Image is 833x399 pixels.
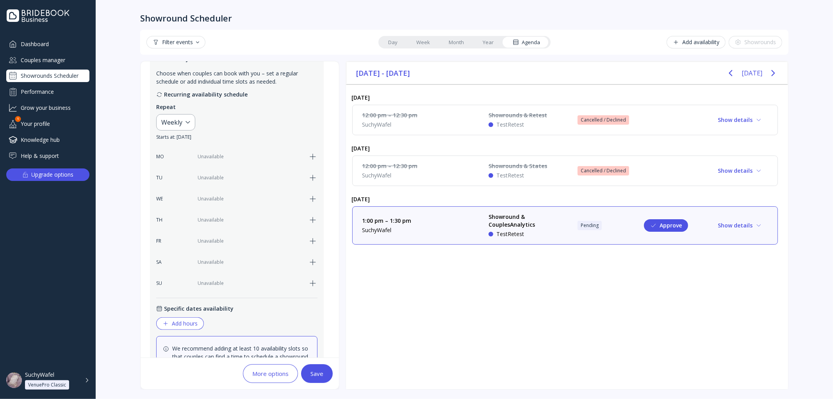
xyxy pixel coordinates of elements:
[362,111,479,119] div: 12:00 pm – 12:30 pm
[794,361,833,399] iframe: Chat Widget
[6,117,89,130] div: Your profile
[496,230,524,238] div: TestRetest
[156,280,168,287] div: SU
[6,149,89,162] a: Help & support
[198,195,303,202] div: Unavailable
[198,153,303,160] div: Unavailable
[729,36,782,48] button: Showrounds
[712,219,768,232] button: Show details
[407,37,440,48] a: Week
[362,121,479,129] div: SuchyWafel
[310,370,323,377] div: Save
[301,364,333,383] button: Save
[6,38,89,50] a: Dashboard
[742,66,762,80] button: [DATE]
[6,101,89,114] a: Grow your business
[6,54,89,66] a: Couples manager
[140,13,232,23] div: Showround Scheduler
[513,39,540,46] div: Agenda
[346,141,784,155] div: [DATE]
[156,174,168,181] div: TU
[712,114,768,126] button: Show details
[156,90,318,98] div: Recurring availability schedule
[667,36,726,48] button: Add availability
[496,172,524,179] div: TestRetest
[156,195,168,202] div: WE
[15,116,21,122] div: 1
[156,69,318,86] div: Choose when couples can book with you – set a regular schedule or add individual time slots as ne...
[156,317,204,330] button: Add hours
[156,103,176,111] div: Repeat
[362,217,479,225] div: 1:00 pm – 1:30 pm
[6,168,89,181] button: Upgrade options
[346,192,784,206] div: [DATE]
[161,118,182,127] div: Weekly
[25,371,54,378] div: SuchyWafel
[362,162,479,170] div: 12:00 pm – 12:30 pm
[379,37,407,48] a: Day
[489,213,568,229] div: Showround & CouplesAnalytics
[150,69,324,382] div: Availability
[440,37,474,48] a: Month
[162,320,198,327] div: Add hours
[156,238,168,245] div: FR
[6,117,89,130] a: Your profile1
[489,111,547,119] div: Showrounds & Retest
[28,382,66,388] div: VenuePro Classic
[362,172,479,179] div: SuchyWafel
[496,121,524,129] div: TestRetest
[6,70,89,82] a: Showrounds Scheduler
[673,39,719,45] div: Add availability
[735,39,776,45] div: Showrounds
[723,65,738,81] button: Previous page
[765,65,781,81] button: Next page
[6,372,22,388] img: dpr=2,fit=cover,g=face,w=48,h=48
[252,370,289,377] div: More options
[198,216,303,224] div: Unavailable
[356,67,411,79] span: [DATE] - [DATE]
[353,67,414,79] button: [DATE] - [DATE]
[346,91,784,104] div: [DATE]
[474,37,503,48] a: Year
[198,280,303,287] div: Unavailable
[198,259,303,266] div: Unavailable
[644,219,688,232] button: Approve
[156,216,168,224] div: TH
[581,222,599,229] div: Pending
[489,162,547,170] div: Showrounds & States
[172,344,311,369] div: We recommend adding at least 10 availability slots so that couples can find a time to schedule a ...
[362,226,479,234] div: SuchyWafel
[32,169,74,180] div: Upgrade options
[6,133,89,146] a: Knowledge hub
[146,36,205,48] button: Filter events
[156,259,168,266] div: SA
[581,168,626,174] div: Cancelled / Declined
[581,117,626,123] div: Cancelled / Declined
[156,134,191,141] span: Starts at: [DATE]
[198,238,303,245] div: Unavailable
[6,85,89,98] a: Performance
[153,39,199,45] div: Filter events
[243,364,298,383] button: More options
[156,304,318,313] div: Specific dates availability
[156,153,168,160] div: MO
[198,174,303,181] div: Unavailable
[712,165,768,177] button: Show details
